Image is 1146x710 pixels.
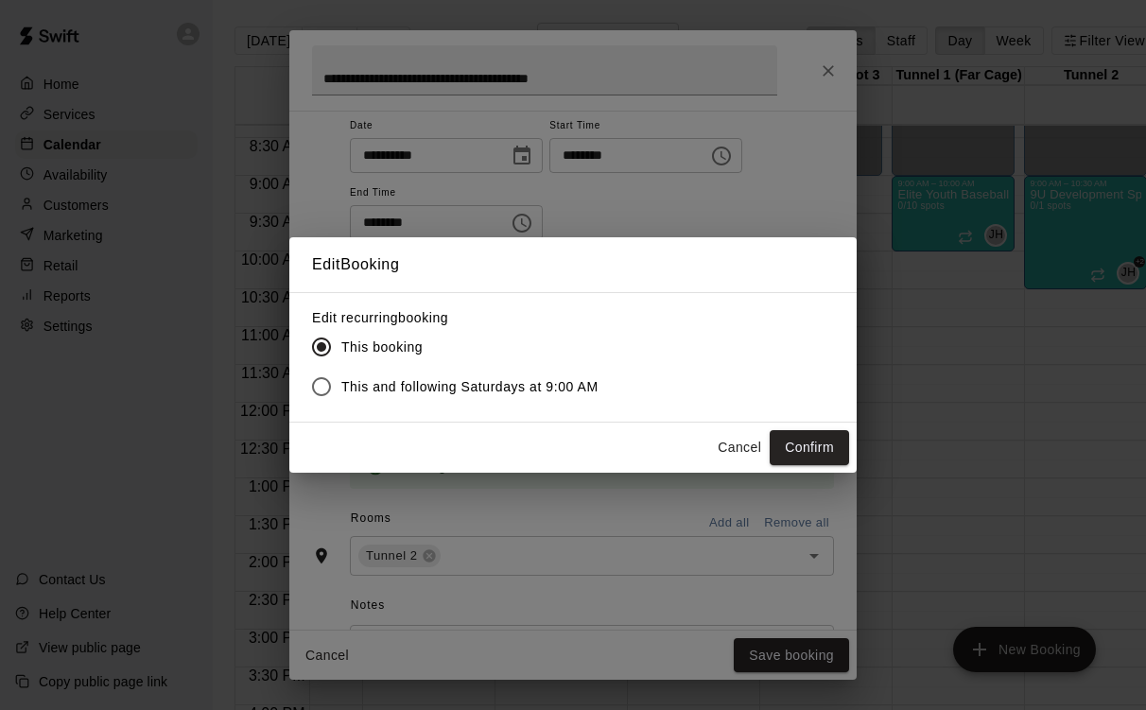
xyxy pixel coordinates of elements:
[709,430,770,465] button: Cancel
[770,430,849,465] button: Confirm
[312,308,614,327] label: Edit recurring booking
[289,237,857,292] h2: Edit Booking
[341,377,599,397] span: This and following Saturdays at 9:00 AM
[341,338,423,357] span: This booking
